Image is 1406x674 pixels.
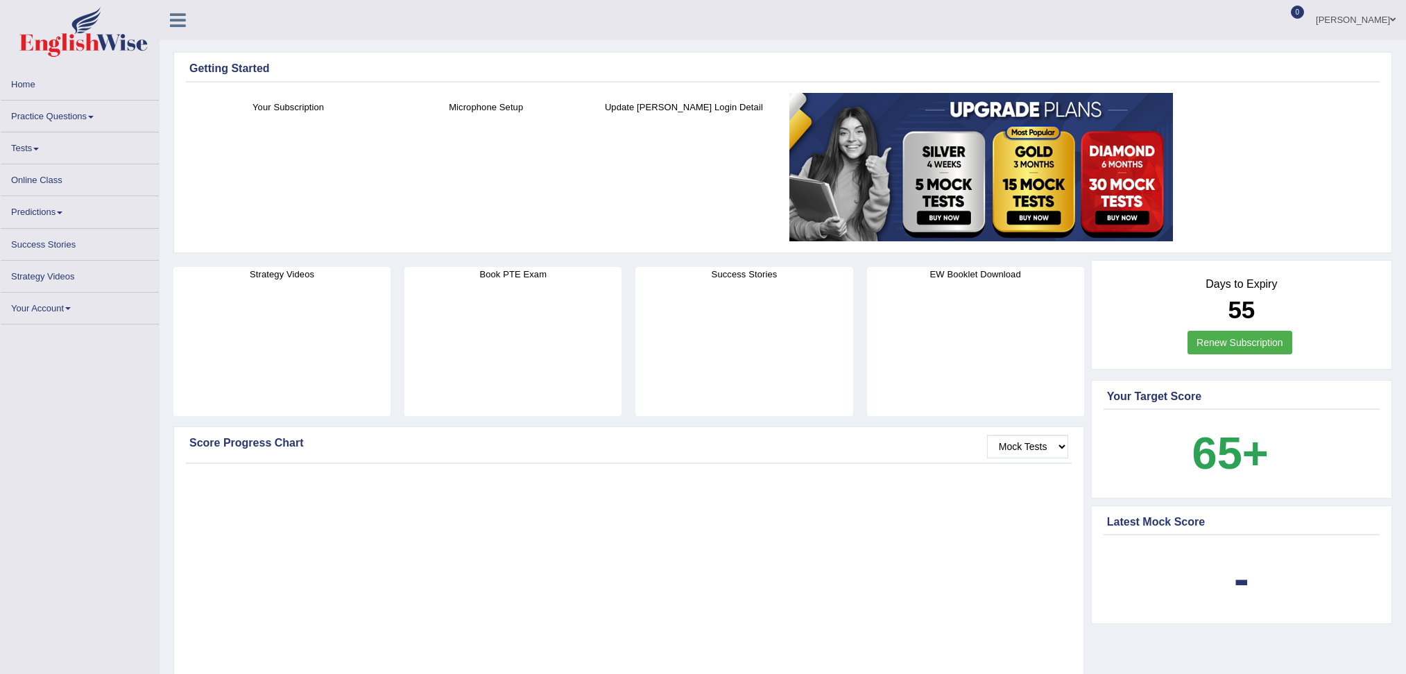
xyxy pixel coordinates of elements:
[394,100,578,114] h4: Microphone Setup
[635,267,852,282] h4: Success Stories
[1,293,159,320] a: Your Account
[189,435,1068,451] div: Score Progress Chart
[173,267,391,282] h4: Strategy Videos
[1107,388,1376,405] div: Your Target Score
[592,100,775,114] h4: Update [PERSON_NAME] Login Detail
[1,132,159,159] a: Tests
[1192,428,1269,478] b: 65+
[1107,514,1376,530] div: Latest Mock Score
[1,261,159,288] a: Strategy Videos
[1107,278,1376,291] h4: Days to Expiry
[1,229,159,256] a: Success Stories
[1,196,159,223] a: Predictions
[1,69,159,96] a: Home
[867,267,1084,282] h4: EW Booklet Download
[1,101,159,128] a: Practice Questions
[1228,296,1255,323] b: 55
[404,267,621,282] h4: Book PTE Exam
[189,60,1376,77] div: Getting Started
[1291,6,1305,19] span: 0
[1,164,159,191] a: Online Class
[196,100,380,114] h4: Your Subscription
[1234,553,1249,604] b: -
[1188,331,1292,354] a: Renew Subscription
[789,93,1173,241] img: small5.jpg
